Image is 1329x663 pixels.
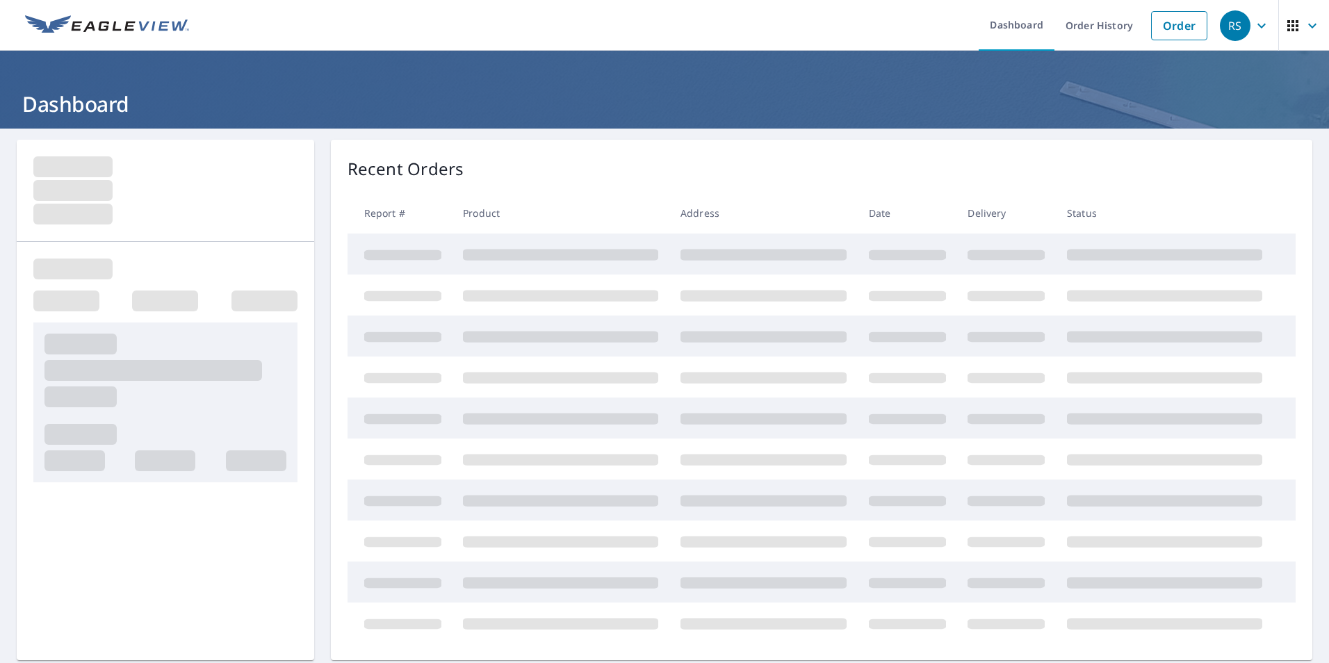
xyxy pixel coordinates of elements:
img: EV Logo [25,15,189,36]
div: RS [1220,10,1250,41]
h1: Dashboard [17,90,1312,118]
th: Product [452,193,669,234]
th: Report # [348,193,452,234]
th: Date [858,193,957,234]
th: Address [669,193,858,234]
p: Recent Orders [348,156,464,181]
a: Order [1151,11,1207,40]
th: Status [1056,193,1273,234]
th: Delivery [956,193,1056,234]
